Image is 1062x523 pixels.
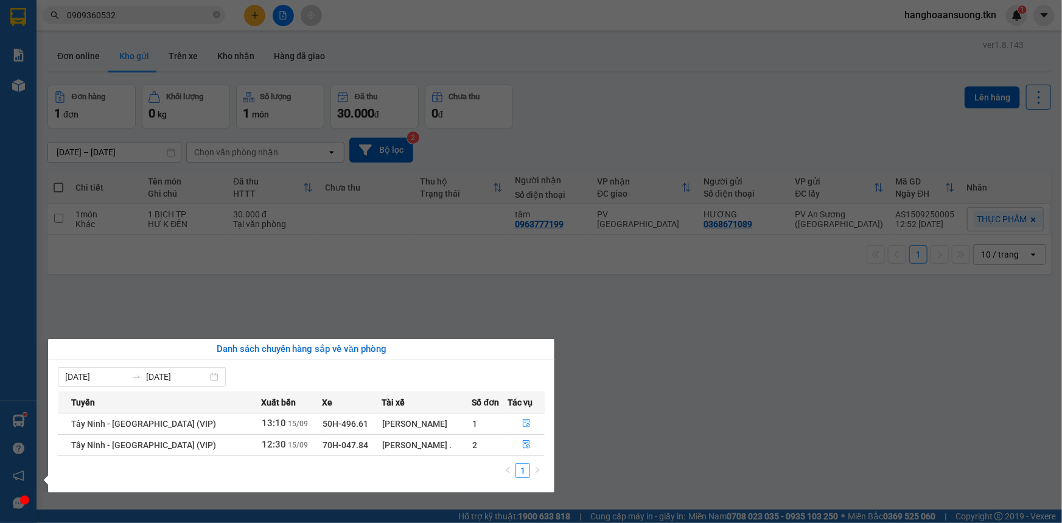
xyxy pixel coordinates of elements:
[262,418,286,429] span: 13:10
[501,463,515,478] button: left
[522,419,531,429] span: file-done
[473,440,478,450] span: 2
[508,414,544,433] button: file-done
[534,466,541,474] span: right
[505,466,512,474] span: left
[382,438,471,452] div: [PERSON_NAME] .
[522,440,531,450] span: file-done
[71,419,216,429] span: Tây Ninh - [GEOGRAPHIC_DATA] (VIP)
[71,396,95,409] span: Tuyến
[516,464,529,477] a: 1
[473,419,478,429] span: 1
[382,417,471,430] div: [PERSON_NAME]
[323,440,368,450] span: 70H-047.84
[515,463,530,478] li: 1
[382,396,405,409] span: Tài xế
[508,396,533,409] span: Tác vụ
[288,419,308,428] span: 15/09
[472,396,500,409] span: Số đơn
[58,342,545,357] div: Danh sách chuyến hàng sắp về văn phòng
[323,419,368,429] span: 50H-496.61
[530,463,545,478] button: right
[71,440,216,450] span: Tây Ninh - [GEOGRAPHIC_DATA] (VIP)
[131,372,141,382] span: to
[530,463,545,478] li: Next Page
[288,441,308,449] span: 15/09
[508,435,544,455] button: file-done
[262,439,286,450] span: 12:30
[65,370,127,384] input: Từ ngày
[261,396,296,409] span: Xuất bến
[146,370,208,384] input: Đến ngày
[322,396,332,409] span: Xe
[131,372,141,382] span: swap-right
[501,463,515,478] li: Previous Page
